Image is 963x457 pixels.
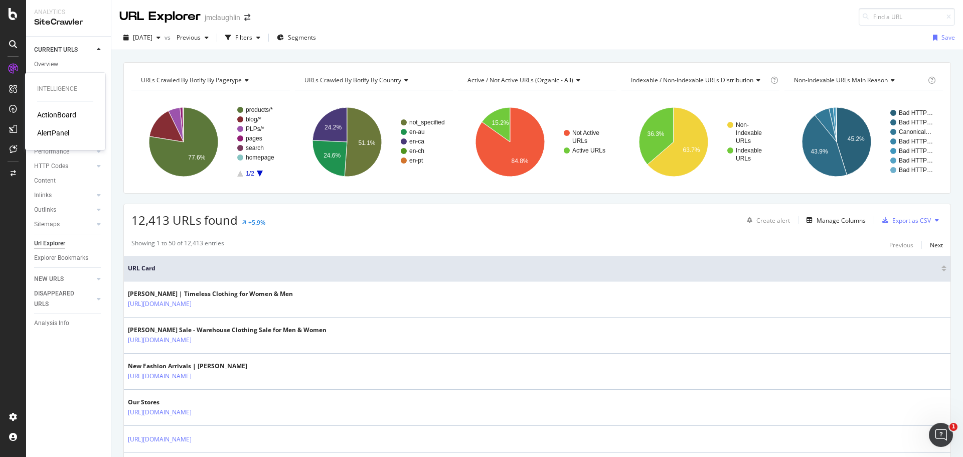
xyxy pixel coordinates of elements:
text: 1/2 [246,170,254,177]
a: Explorer Bookmarks [34,253,104,263]
div: Intelligence [37,85,93,93]
a: CURRENT URLS [34,45,94,55]
div: Save [941,33,955,42]
text: products/* [246,106,273,113]
button: Previous [889,239,913,251]
div: [PERSON_NAME] | Timeless Clothing for Women & Men [128,289,293,298]
text: Indexable [736,147,762,154]
div: Filters [235,33,252,42]
div: Analysis Info [34,318,69,329]
text: search [246,144,264,151]
text: Bad HTTP… [899,138,933,145]
div: Explorer Bookmarks [34,253,88,263]
h4: Active / Not Active URLs [465,72,607,88]
div: New Fashion Arrivals | [PERSON_NAME] [128,362,247,371]
div: jmclaughlin [205,13,240,23]
h4: Indexable / Non-Indexable URLs Distribution [629,72,768,88]
div: Outlinks [34,205,56,215]
text: Active URLs [572,147,605,154]
button: Save [929,30,955,46]
button: Export as CSV [878,212,931,228]
div: NEW URLS [34,274,64,284]
a: Analysis Info [34,318,104,329]
text: URLs [736,155,751,162]
div: SiteCrawler [34,17,103,28]
input: Find a URL [859,8,955,26]
div: Content [34,176,56,186]
div: CURRENT URLS [34,45,78,55]
span: 2025 Aug. 31st [133,33,152,42]
button: Manage Columns [802,214,866,226]
text: Not Active [572,129,599,136]
text: Bad HTTP… [899,109,933,116]
a: ActionBoard [37,110,76,120]
iframe: Intercom live chat [929,423,953,447]
text: URLs [736,137,751,144]
div: Export as CSV [892,216,931,225]
text: 51.1% [358,139,375,146]
text: Bad HTTP… [899,167,933,174]
a: Sitemaps [34,219,94,230]
div: Showing 1 to 50 of 12,413 entries [131,239,224,251]
text: Bad HTTP… [899,157,933,164]
svg: A chart. [621,98,780,186]
span: Segments [288,33,316,42]
svg: A chart. [295,98,453,186]
span: 1 [949,423,957,431]
button: Create alert [743,212,790,228]
div: +5.9% [248,218,265,227]
text: blog/* [246,116,261,123]
text: URLs [572,137,587,144]
svg: A chart. [458,98,616,186]
span: URLs Crawled By Botify By country [304,76,401,84]
div: Previous [889,241,913,249]
div: [PERSON_NAME] Sale - Warehouse Clothing Sale for Men & Women [128,326,327,335]
button: Next [930,239,943,251]
a: DISAPPEARED URLS [34,288,94,310]
text: 24.6% [324,152,341,159]
svg: A chart. [131,98,290,186]
text: en-au [409,128,425,135]
a: Overview [34,59,104,70]
span: Previous [173,33,201,42]
text: 24.2% [325,124,342,131]
a: [URL][DOMAIN_NAME] [128,407,192,417]
text: not_specified [409,119,445,126]
a: [URL][DOMAIN_NAME] [128,335,192,345]
text: homepage [246,154,274,161]
text: en-ch [409,147,424,155]
a: Url Explorer [34,238,104,249]
div: HTTP Codes [34,161,68,172]
div: Our Stores [128,398,235,407]
div: Next [930,241,943,249]
div: arrow-right-arrow-left [244,14,250,21]
text: 77.6% [188,154,205,161]
svg: A chart. [784,98,943,186]
span: URLs Crawled By Botify By pagetype [141,76,242,84]
div: Manage Columns [817,216,866,225]
span: Non-Indexable URLs Main Reason [794,76,888,84]
span: 12,413 URLs found [131,212,238,228]
text: en-pt [409,157,423,164]
div: Performance [34,146,69,157]
div: URL Explorer [119,8,201,25]
a: Outlinks [34,205,94,215]
div: Analytics [34,8,103,17]
span: URL Card [128,264,939,273]
a: HTTP Codes [34,161,94,172]
a: [URL][DOMAIN_NAME] [128,434,192,444]
a: Content [34,176,104,186]
span: vs [165,33,173,42]
h4: Non-Indexable URLs Main Reason [792,72,926,88]
h4: URLs Crawled By Botify By pagetype [139,72,281,88]
text: 43.9% [811,148,828,155]
div: Create alert [756,216,790,225]
text: pages [246,135,262,142]
text: 36.3% [647,130,664,137]
a: Performance [34,146,94,157]
text: 45.2% [848,135,865,142]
